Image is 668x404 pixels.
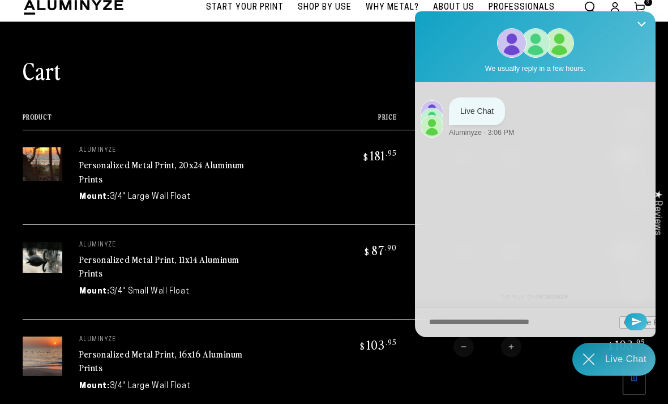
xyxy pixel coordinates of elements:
[23,337,62,376] img: 16"x16" Square White Matte Aluminyzed Photo
[572,343,656,376] div: Chat widget toggle
[298,1,352,15] span: Shop By Use
[385,243,397,252] sup: .90
[358,337,397,352] bdi: 103
[623,360,645,394] a: Remove 16"x16" Square White Matte Aluminyzed Photo
[605,343,646,376] div: Contact Us Directly
[79,347,243,375] a: Personalized Metal Print, 16x16 Aluminum Prints
[474,337,501,357] input: Quantity for Personalized Metal Print, 16x16 Aluminum Prints
[79,253,239,280] a: Personalized Metal Print, 11x14 Aluminum Prints
[79,337,249,343] p: aluminyze
[79,380,110,392] dt: Mount:
[363,151,369,163] span: $
[646,181,668,244] div: Click to open Judge.me floating reviews tab
[79,158,245,185] a: Personalized Metal Print, 20x24 Aluminum Prints
[320,113,397,130] th: Price
[609,341,614,352] span: $
[79,191,110,203] dt: Mount:
[79,147,249,154] p: aluminyze
[489,1,555,15] span: Professionals
[360,341,365,352] span: $
[79,242,249,249] p: aluminyze
[23,113,320,130] th: Product
[79,286,110,297] dt: Mount:
[386,148,397,158] sup: .95
[206,1,284,15] span: Start Your Print
[110,286,190,297] dd: 3/4" Small Wall Float
[631,11,653,39] button: Close Shoutbox
[363,242,397,258] bdi: 87
[23,147,62,180] img: 20"x24" Rectangle Silver Matte Aluminyzed Photo
[433,1,474,15] span: About Us
[397,113,569,130] th: Quantity
[415,11,656,337] iframe: Re:amaze Chat
[386,337,397,347] sup: .95
[23,56,61,85] h1: Cart
[110,380,191,392] dd: 3/4" Large Wall Float
[362,147,397,163] bdi: 181
[110,191,191,203] dd: 3/4" Large Wall Float
[23,242,62,273] img: 11"x14" Rectangle White Matte Aluminyzed Photo
[634,337,645,347] sup: .95
[366,1,419,15] span: Why Metal?
[365,246,370,257] span: $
